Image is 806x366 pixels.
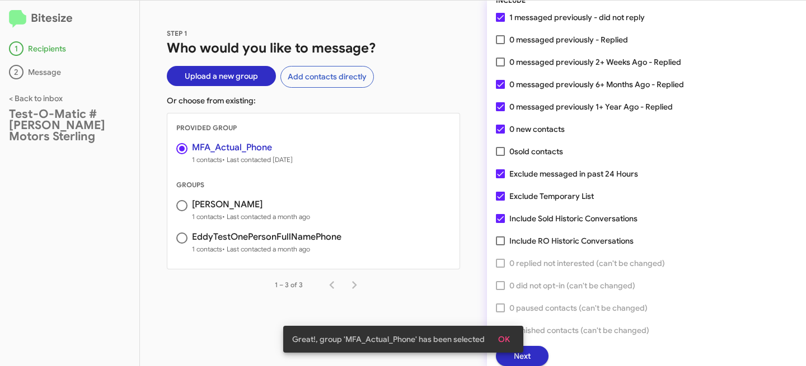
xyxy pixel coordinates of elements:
[192,232,341,241] h3: EddyTestOnePersonFullNamePhone
[275,279,303,291] div: 1 – 3 of 3
[167,179,460,191] div: GROUPS
[167,29,188,37] span: STEP 1
[509,100,673,113] span: 0 messaged previously 1+ Year Ago - Replied
[192,244,341,255] span: 1 contacts
[514,146,563,156] span: sold contacts
[509,301,648,315] span: 0 paused contacts (can't be changed)
[509,256,665,270] span: 0 replied not interested (can't be changed)
[509,33,628,46] span: 0 messaged previously - Replied
[222,245,310,253] span: • Last contacted a month ago
[9,65,24,79] div: 2
[9,41,130,56] div: Recipients
[489,329,519,349] button: OK
[167,39,460,57] h1: Who would you like to message?
[509,212,638,225] span: Include Sold Historic Conversations
[509,189,594,203] span: Exclude Temporary List
[192,200,310,209] h3: [PERSON_NAME]
[222,155,293,164] span: • Last contacted [DATE]
[498,329,510,349] span: OK
[167,122,460,134] div: PROVIDED GROUP
[9,93,63,103] a: < Back to inbox
[9,65,130,79] div: Message
[509,55,681,69] span: 0 messaged previously 2+ Weeks Ago - Replied
[9,10,26,28] img: logo-minimal.svg
[192,211,310,222] span: 1 contacts
[185,66,258,86] span: Upload a new group
[509,11,645,24] span: 1 messaged previously - did not reply
[292,334,485,345] span: Great!, group 'MFA_Actual_Phone' has been selected
[321,274,343,296] button: Previous page
[280,66,374,88] button: Add contacts directly
[509,234,634,248] span: Include RO Historic Conversations
[192,143,293,152] h3: MFA_Actual_Phone
[9,41,24,56] div: 1
[509,78,684,91] span: 0 messaged previously 6+ Months Ago - Replied
[9,108,130,142] div: Test-O-Matic # [PERSON_NAME] Motors Sterling
[509,279,635,292] span: 0 did not opt-in (can't be changed)
[192,154,293,165] span: 1 contacts
[167,66,276,86] button: Upload a new group
[343,274,365,296] button: Next page
[509,145,563,158] span: 0
[509,324,649,337] span: 0 finished contacts (can't be changed)
[509,167,638,180] span: Exclude messaged in past 24 Hours
[9,9,130,28] h2: Bitesize
[167,95,460,106] p: Or choose from existing:
[509,122,565,136] span: 0 new contacts
[222,212,310,221] span: • Last contacted a month ago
